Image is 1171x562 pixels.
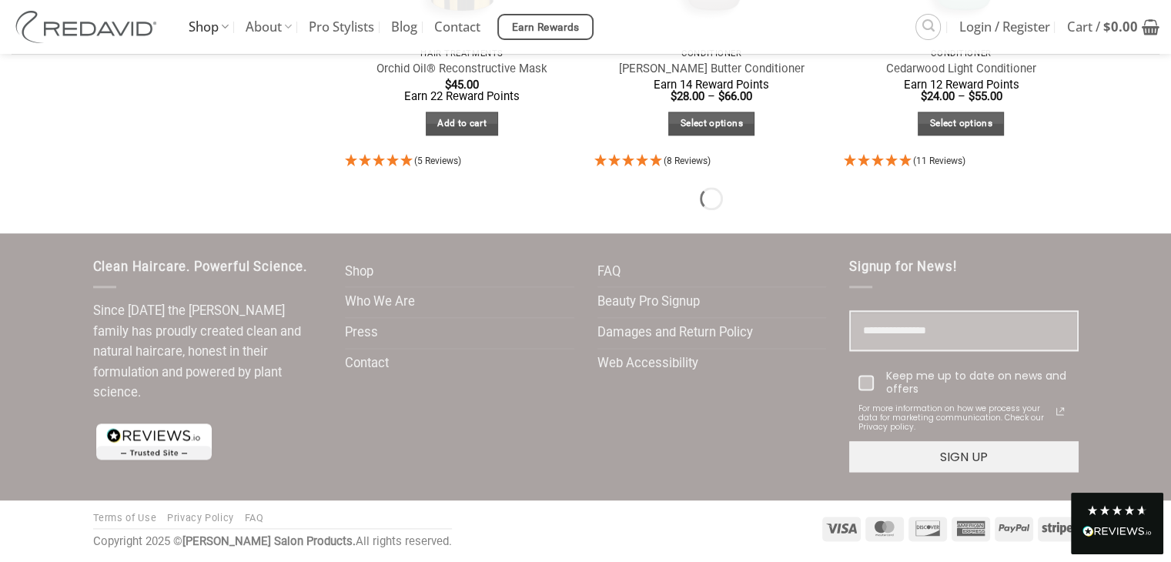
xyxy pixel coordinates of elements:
[445,78,451,92] span: $
[597,287,700,317] a: Beauty Pro Signup
[93,420,215,463] img: reviews-trust-logo-1.png
[664,156,711,166] span: (8 Reviews)
[920,89,954,103] bdi: 24.00
[245,512,264,524] a: FAQ
[414,156,461,166] span: (5 Reviews)
[820,514,1079,541] div: Payment icons
[594,152,829,172] div: 5 Stars - 8 Reviews
[849,441,1079,472] button: SIGN UP
[915,14,941,39] a: Search
[1082,523,1152,543] div: Read All Reviews
[671,89,704,103] bdi: 28.00
[597,318,753,348] a: Damages and Return Policy
[886,62,1036,76] a: Cedarwood Light Conditioner
[345,318,378,348] a: Press
[913,156,965,166] span: (11 Reviews)
[345,152,580,172] div: 5 Stars - 5 Reviews
[426,112,499,135] a: Add to cart: “Orchid Oil® Reconstructive Mask”
[619,62,805,76] a: [PERSON_NAME] Butter Conditioner
[404,89,520,103] span: Earn 22 Reward Points
[718,89,752,103] bdi: 66.00
[959,8,1050,46] span: Login / Register
[597,257,621,287] a: FAQ
[920,89,926,103] span: $
[968,89,1002,103] bdi: 55.00
[1103,18,1111,35] span: $
[858,404,1051,432] span: For more information on how we process your data for marketing communication. Check our Privacy p...
[654,78,769,92] span: Earn 14 Reward Points
[93,259,307,274] span: Clean Haircare. Powerful Science.
[597,349,698,379] a: Web Accessibility
[93,301,323,403] p: Since [DATE] the [PERSON_NAME] family has proudly created clean and natural haircare, honest in t...
[497,14,594,40] a: Earn Rewards
[1086,504,1148,517] div: 4.8 Stars
[708,89,715,103] span: –
[345,287,415,317] a: Who We Are
[957,89,965,103] span: –
[844,152,1079,172] div: 5 Stars - 11 Reviews
[1071,493,1163,554] div: Read All Reviews
[849,259,956,274] span: Signup for News!
[1103,18,1138,35] bdi: 0.00
[903,78,1019,92] span: Earn 12 Reward Points
[512,19,580,36] span: Earn Rewards
[93,512,157,524] a: Terms of Use
[182,534,356,548] strong: [PERSON_NAME] Salon Products.
[668,112,754,135] a: Select options for “Shea Butter Conditioner”
[1051,402,1069,420] a: Read our Privacy Policy
[345,257,373,287] a: Shop
[1082,526,1152,537] img: REVIEWS.io
[93,533,452,551] div: Copyright 2025 © All rights reserved.
[376,62,547,76] a: Orchid Oil® Reconstructive Mask
[671,89,677,103] span: $
[445,78,479,92] bdi: 45.00
[849,310,1079,351] input: Email field
[1051,402,1069,420] svg: link icon
[12,11,166,43] img: REDAVID Salon Products | United States
[968,89,974,103] span: $
[167,512,234,524] a: Privacy Policy
[918,112,1004,135] a: Select options for “Cedarwood Light Conditioner”
[718,89,724,103] span: $
[1067,8,1138,46] span: Cart /
[886,370,1069,396] div: Keep me up to date on news and offers
[345,349,389,379] a: Contact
